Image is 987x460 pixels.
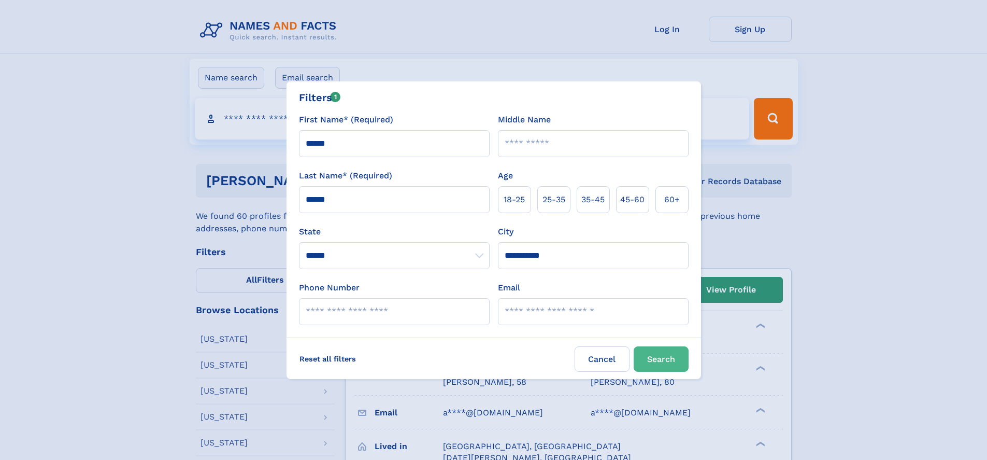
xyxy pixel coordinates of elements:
span: 60+ [664,193,680,206]
span: 18‑25 [504,193,525,206]
label: Email [498,282,520,294]
span: 25‑35 [542,193,565,206]
div: Filters [299,90,341,105]
label: Middle Name [498,114,551,126]
label: Age [498,170,513,182]
button: Search [634,346,689,372]
label: Phone Number [299,282,360,294]
label: State [299,226,490,238]
label: Reset all filters [293,346,363,371]
span: 35‑45 [581,193,605,206]
label: Last Name* (Required) [299,170,392,182]
label: City [498,226,513,238]
label: Cancel [575,346,630,372]
label: First Name* (Required) [299,114,393,126]
span: 45‑60 [620,193,645,206]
